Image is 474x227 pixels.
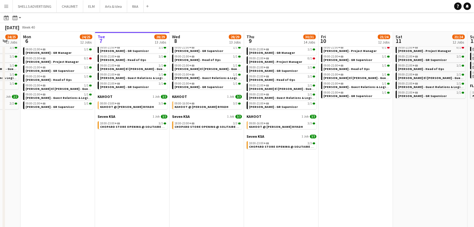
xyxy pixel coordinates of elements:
span: +03 [338,63,343,67]
a: 18:00-23:00+033/3CHOPARD STORE OPENING @ SOLITAIRE MALL - [GEOGRAPHIC_DATA] [249,141,315,148]
span: 09:00-21:00 [249,75,269,78]
a: 09:00-21:00+031/1[PERSON_NAME] El [PERSON_NAME] - Guest Relations Manager [175,63,241,71]
a: Seven KSA1 Job3/3 [98,114,167,119]
div: 12 Jobs [6,40,17,44]
a: 09:00-21:00+031/1[PERSON_NAME] - GR Supervisor [398,90,464,98]
span: 6 [22,37,31,44]
a: 09:00-21:00+031/1[PERSON_NAME] - Head of Ops [175,54,241,62]
span: +03 [189,121,194,125]
a: 09:00-21:00+031/1[PERSON_NAME] - GR Supervisor [323,54,390,62]
span: 09:00-21:00 [26,57,45,60]
span: 09:00-21:00 [249,48,269,51]
span: 1/1 [84,102,89,105]
span: Mahmoud Kerzani - Project Manager [398,49,451,53]
a: KAHOOT1 Job3/3 [98,94,167,99]
span: 23/24 [452,35,465,39]
span: 3/3 [310,135,316,138]
span: 3/3 [235,115,242,118]
span: 0/1 [84,57,89,60]
span: 3/3 [159,102,163,105]
span: +03 [189,54,194,58]
a: 09:00-21:00+031/1[PERSON_NAME] - GR Supervisor [100,81,166,89]
span: 8 [171,37,180,44]
span: +03 [40,101,45,105]
span: 1/1 [84,93,89,96]
span: Sat [395,34,402,39]
span: Mon [23,34,31,39]
span: KAHOOT @ MALFA HALL RIYADH [249,125,303,129]
span: Paola Guyot - GR Supervisor [100,49,149,53]
span: 09:00-16:00 [249,122,269,125]
div: 13 Jobs [155,40,166,44]
span: 0/1 [313,58,315,59]
span: 1/1 [308,102,312,105]
span: 09:00-21:00 [175,73,194,76]
div: Seven KSA1 Job3/318:00-23:00+033/3CHOPARD STORE OPENING @ SOLITAIRE MALL - [GEOGRAPHIC_DATA] [172,114,242,130]
span: 11 [395,37,402,44]
div: 13 Jobs [229,40,241,44]
span: Thu [247,34,254,39]
span: 09:00-21:00 [175,64,194,67]
a: 09:00-21:00+030/1[PERSON_NAME] - Project Manager [323,45,390,53]
span: 1/1 [382,91,386,94]
span: 1 Job [227,115,234,118]
a: 09:00-21:00+031/1[PERSON_NAME] - Guest Relations & Logistics Manager [249,92,315,100]
span: Seven KSA [98,114,115,119]
span: 09:00-21:00 [323,64,343,67]
span: Youssef Khiari - GR Supervisor [26,105,74,109]
a: 09:00-21:00+031/1[PERSON_NAME] - Head of Ops [100,54,166,62]
a: 09:00-21:00+031/1[PERSON_NAME] - GR Supervisor [249,65,315,72]
span: 1/1 [308,48,312,51]
span: +03 [40,56,45,60]
span: 09:00-21:00 [249,102,269,105]
span: 18:00-23:00 [175,122,194,125]
div: 12 Jobs [80,40,92,44]
a: 09:00-21:00+031/1[PERSON_NAME] - Guest Relations & Logistics Manager [100,72,166,80]
span: 0/1 [462,47,464,49]
span: Sevda Aliyeva - Guest Relations & Logistics Manager [100,76,184,80]
span: Rodrigo Oliveira - Head of Ops [249,78,295,82]
span: 1/1 [313,49,315,50]
span: Rodrigo Oliveira - Head of Ops [100,58,146,62]
span: 1/1 [10,73,14,76]
span: 1/1 [382,82,386,85]
span: 18:00-23:00 [249,142,269,145]
div: Seven KSA1 Job3/318:00-23:00+033/3CHOPARD STORE OPENING @ SOLITAIRE MALL - [GEOGRAPHIC_DATA] [98,114,167,130]
span: 09:00-21:00 [26,93,45,96]
span: 1/1 [462,56,464,58]
div: KAHOOT1 Job3/309:00-16:00+033/3KAHOOT @ [PERSON_NAME] RIYADH [247,114,316,134]
span: 1/1 [164,47,166,49]
span: 1/1 [15,47,17,49]
span: 3/3 [308,142,312,145]
span: 09:00-21:00 [323,46,343,49]
span: 09:00-21:00 [26,102,45,105]
span: Paola Guyot - GR Supervisor [323,58,372,62]
span: 24/25 [80,35,92,39]
span: +03 [115,54,120,58]
span: Serina El Kaissi - Guest Relations Manager [26,87,121,91]
span: 1/1 [457,55,461,58]
span: +03 [264,65,269,69]
a: 09:00-21:00+031/1[PERSON_NAME] - Head of Ops [249,74,315,81]
a: 09:00-21:00+031/1[PERSON_NAME] El [PERSON_NAME] - Guest Relations Manager [398,72,464,80]
span: 1 Job [153,115,160,118]
span: Rodrigo Oliveira - Head of Ops [175,58,221,62]
span: Serina El Kaissi - Guest Relations Manager [249,87,344,91]
a: 09:00-21:00+031/1[PERSON_NAME] - Guest Relations & Logistics Manager [175,72,241,80]
span: 3/3 [233,102,237,105]
span: 2/2 [12,95,18,99]
span: CHOPARD STORE OPENING @ SOLITAIRE MALL - RIYADH [100,125,203,129]
a: KAHOOT1 Job3/3 [172,94,242,99]
span: +03 [264,92,269,96]
span: 3/3 [235,95,242,99]
span: 1/1 [159,73,163,76]
span: 1/1 [159,64,163,67]
span: 30/31 [303,35,316,39]
span: 0/1 [89,58,92,59]
span: 1 Job [4,95,11,99]
span: +03 [40,65,45,69]
span: +03 [115,63,120,67]
span: 10 [320,37,326,44]
span: 1/1 [382,55,386,58]
span: KAHOOT @ MALFA HALL RIYADH [175,105,228,109]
